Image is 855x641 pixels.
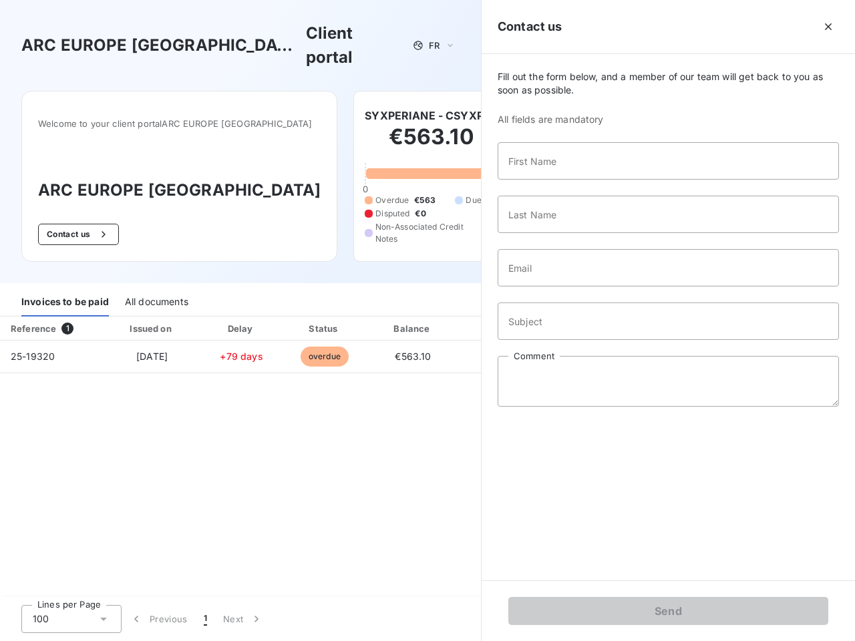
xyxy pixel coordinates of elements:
h2: €563.10 [365,124,498,164]
span: Non-Associated Credit Notes [375,221,482,245]
input: placeholder [498,249,839,286]
input: placeholder [498,142,839,180]
div: Issued on [106,322,198,335]
span: Overdue [375,194,409,206]
span: €563 [414,194,436,206]
h3: ARC EUROPE [GEOGRAPHIC_DATA] [38,178,321,202]
input: placeholder [498,302,839,340]
span: Welcome to your client portal ARC EUROPE [GEOGRAPHIC_DATA] [38,118,321,129]
h5: Contact us [498,17,562,36]
span: Fill out the form below, and a member of our team will get back to you as soon as possible. [498,70,839,97]
span: €0 [415,208,425,220]
div: Status [285,322,364,335]
div: Invoices to be paid [21,288,109,316]
span: [DATE] [136,351,168,362]
div: Balance [369,322,456,335]
h3: Client portal [306,21,403,69]
button: Previous [122,605,196,633]
div: Delay [204,322,280,335]
span: 100 [33,612,49,626]
input: placeholder [498,196,839,233]
h6: SYXPERIANE - CSYXPER [365,108,498,124]
span: €563.10 [395,351,431,362]
div: PDF [462,322,529,335]
div: All documents [125,288,188,316]
h3: ARC EUROPE [GEOGRAPHIC_DATA] [21,33,301,57]
span: All fields are mandatory [498,113,839,126]
span: 1 [61,323,73,335]
span: +79 days [220,351,263,362]
span: Disputed [375,208,409,220]
button: Contact us [38,224,119,245]
span: FR [429,40,440,51]
span: 0 [363,184,368,194]
span: 25-19320 [11,351,55,362]
span: 1 [204,612,207,626]
span: overdue [301,347,349,367]
span: Due [466,194,481,206]
button: Send [508,597,828,625]
button: Next [215,605,271,633]
button: 1 [196,605,215,633]
div: Reference [11,323,56,334]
